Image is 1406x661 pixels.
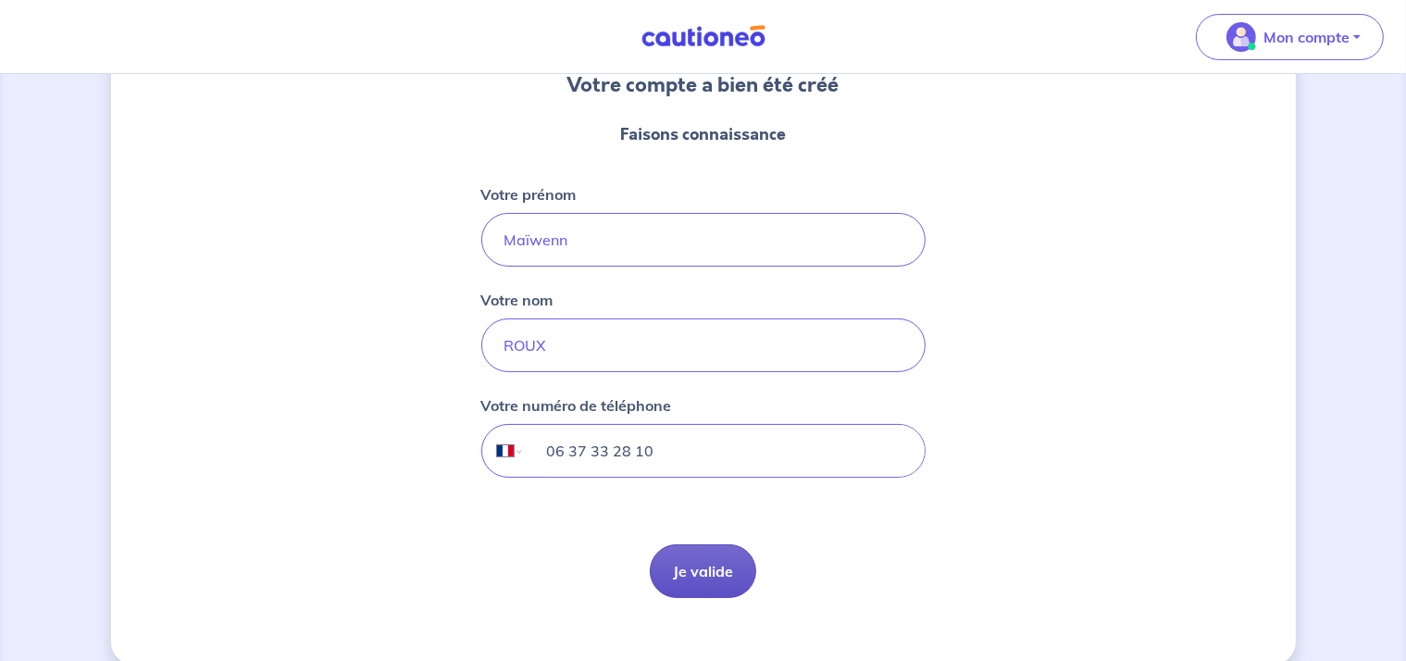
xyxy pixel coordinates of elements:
p: Votre numéro de téléphone [481,394,672,417]
p: Mon compte [1263,26,1350,48]
p: Votre prénom [481,183,577,206]
button: illu_account_valid_menu.svgMon compte [1196,14,1384,60]
p: Faisons connaissance [620,122,786,146]
h3: Votre compte a bien été créé [567,70,840,100]
button: Je valide [650,544,756,598]
input: 06 34 34 34 34 [524,425,924,477]
img: illu_account_valid_menu.svg [1226,22,1256,52]
img: Cautioneo [634,25,773,48]
input: Doe [481,318,926,372]
p: Votre nom [481,289,554,311]
input: John [481,213,926,267]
